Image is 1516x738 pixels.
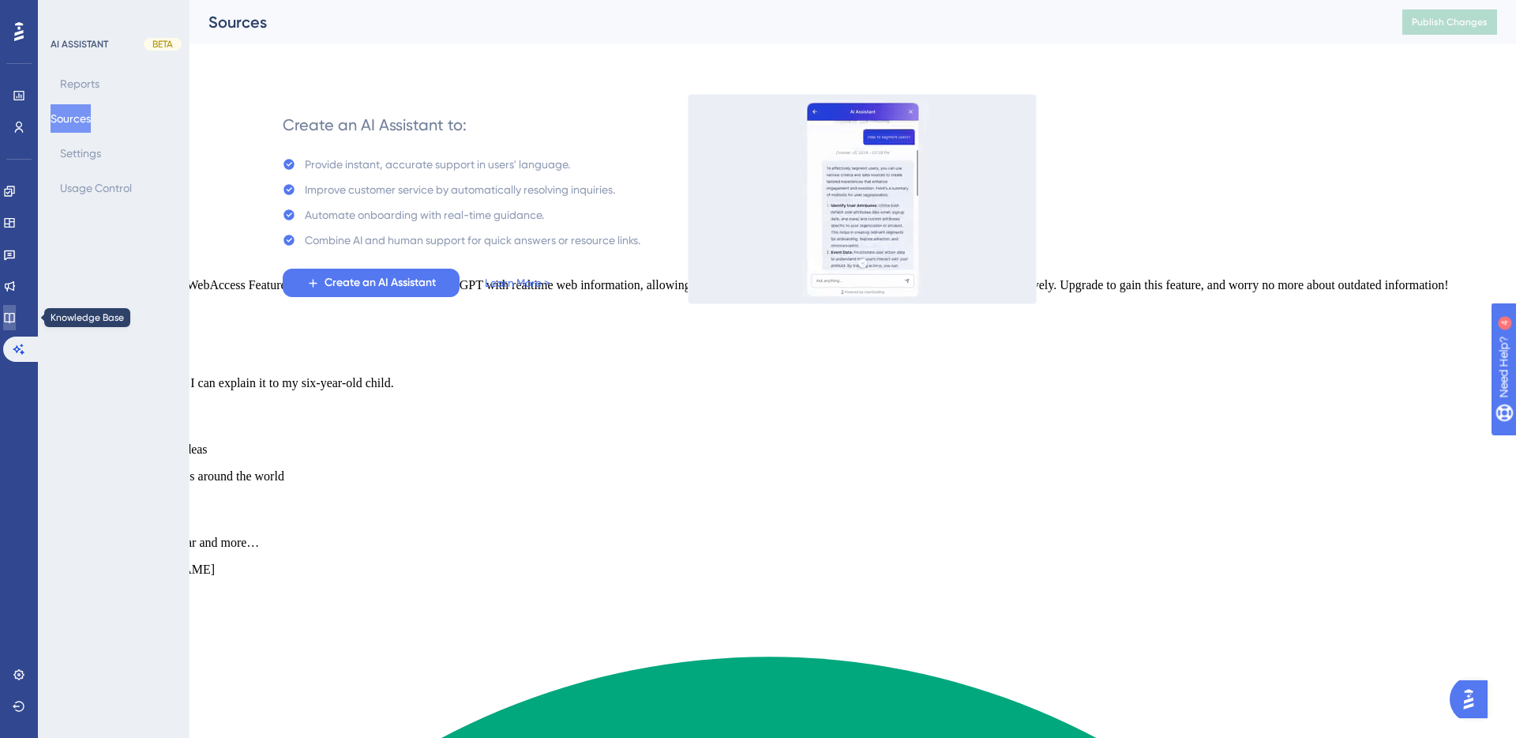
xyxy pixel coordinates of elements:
div: Provide instant, accurate support in users' language. [305,155,570,174]
button: Reports [51,70,109,98]
div: Create an AI Assistant to: [283,114,467,136]
div: Automate onboarding with real-time guidance. [305,205,544,224]
button: Sources [51,104,91,133]
iframe: UserGuiding AI Assistant Launcher [1450,676,1497,723]
button: Settings [51,139,111,168]
div: Sources [208,11,1363,33]
button: Publish Changes [1402,9,1497,35]
button: Create an AI Assistant [283,269,460,297]
button: Usage Control [51,174,141,202]
div: Combine AI and human support for quick answers or resource links. [305,231,640,250]
div: Improve customer service by automatically resolving inquiries. [305,180,615,199]
img: 536038c8a6906fa413afa21d633a6c1c.gif [688,94,1037,304]
a: Learn More > [485,273,550,292]
div: 4 [110,8,114,21]
span: Publish Changes [1412,16,1488,28]
span: Need Help? [37,4,99,23]
div: BETA [144,38,182,51]
div: AI ASSISTANT [51,38,108,51]
span: Create an AI Assistant [325,273,436,292]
